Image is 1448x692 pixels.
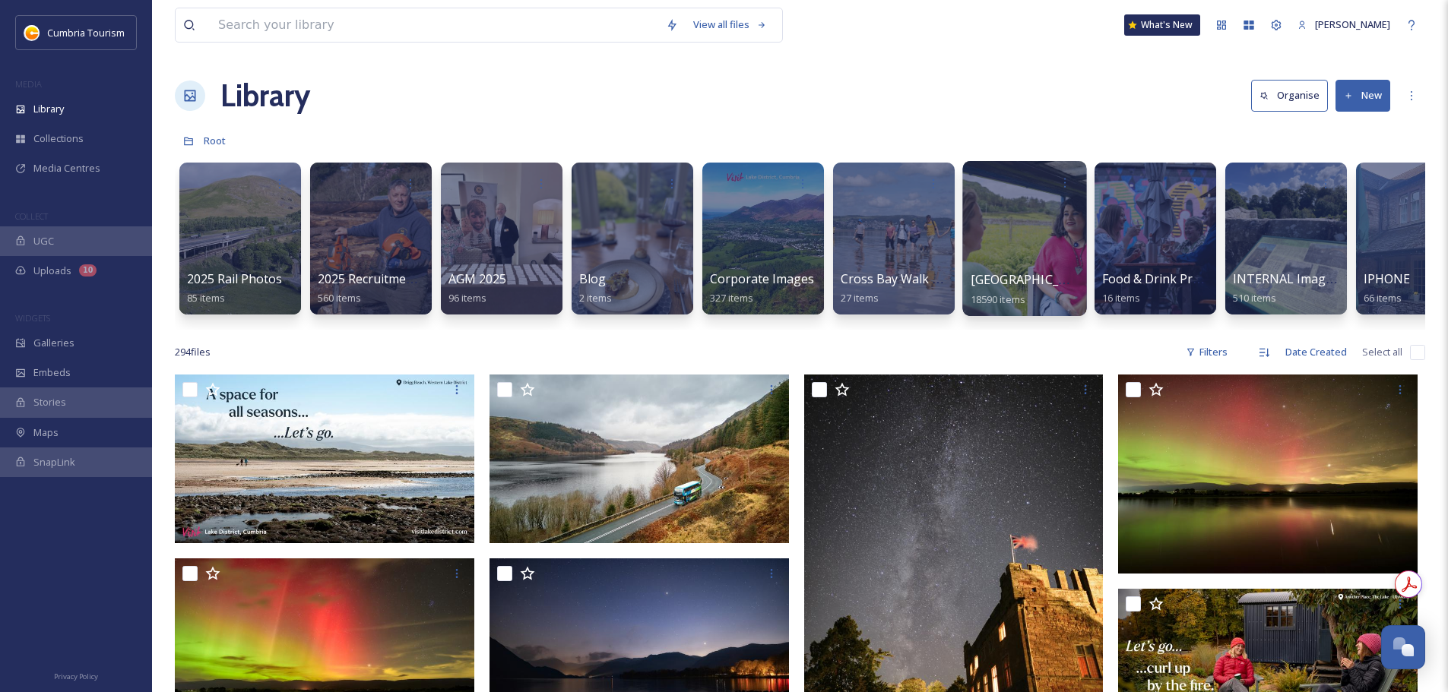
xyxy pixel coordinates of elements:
a: Corporate Images327 items [710,272,814,305]
span: Root [204,134,226,147]
img: 1920x1080-drigg-beach.jpg [175,374,474,543]
div: Filters [1178,337,1235,367]
span: 2025 Rail Photos [187,270,282,287]
span: 510 items [1233,291,1276,305]
span: Stories [33,395,66,409]
a: 2025 Recruitment - [PERSON_NAME]560 items [318,272,526,305]
span: Select all [1362,345,1402,359]
span: MEDIA [15,78,42,90]
span: [GEOGRAPHIC_DATA] [971,271,1095,288]
img: Askham Hall4.jpg [1118,374,1418,574]
span: [PERSON_NAME] [1315,17,1390,31]
button: Open Chat [1381,625,1425,669]
a: AGM 202596 items [448,272,506,305]
span: 66 items [1364,291,1402,305]
span: 2025 Recruitment - [PERSON_NAME] [318,270,526,287]
span: 2 items [579,291,612,305]
span: 16 items [1102,291,1140,305]
button: Organise [1251,80,1328,111]
a: Cross Bay Walk 202427 items [841,272,959,305]
span: Cumbria Tourism [47,26,125,39]
span: INTERNAL Imagery [1233,270,1344,287]
span: 96 items [448,291,486,305]
span: Corporate Images [710,270,814,287]
span: 27 items [841,291,879,305]
span: 327 items [710,291,753,305]
span: Collections [33,131,84,146]
span: 294 file s [175,345,211,359]
span: SnapLink [33,455,75,469]
span: 85 items [187,291,225,305]
span: Embeds [33,365,71,380]
img: images.jpg [24,25,40,40]
div: Date Created [1278,337,1355,367]
a: Library [220,73,310,118]
span: Uploads [33,264,71,278]
span: Blog [579,270,606,287]
span: UGC [33,234,54,248]
div: 10 [79,264,97,276]
a: Privacy Policy [54,666,98,684]
span: 560 items [318,291,361,305]
span: Library [33,102,64,116]
img: Stagecoach Lakes_Day 2_008.jpg [490,374,789,543]
a: [PERSON_NAME] [1290,10,1398,39]
a: Food & Drink Project16 items [1102,272,1220,305]
span: Media Centres [33,161,100,175]
span: 18590 items [971,292,1025,305]
span: Food & Drink Project [1102,270,1220,287]
a: Root [204,131,226,150]
span: AGM 2025 [448,270,506,287]
a: 2025 Rail Photos85 items [187,272,282,305]
span: IPHONE [1364,270,1410,287]
a: What's New [1124,14,1200,36]
span: Privacy Policy [54,671,98,681]
a: Blog2 items [579,272,612,305]
input: Search your library [211,8,658,42]
a: INTERNAL Imagery510 items [1233,272,1344,305]
button: New [1336,80,1390,111]
a: IPHONE66 items [1364,272,1410,305]
span: Maps [33,425,59,440]
a: [GEOGRAPHIC_DATA]18590 items [971,273,1095,306]
span: Galleries [33,336,74,350]
span: Cross Bay Walk 2024 [841,270,959,287]
a: Organise [1251,80,1336,111]
a: View all files [686,10,775,39]
span: COLLECT [15,210,48,222]
span: WIDGETS [15,312,50,324]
